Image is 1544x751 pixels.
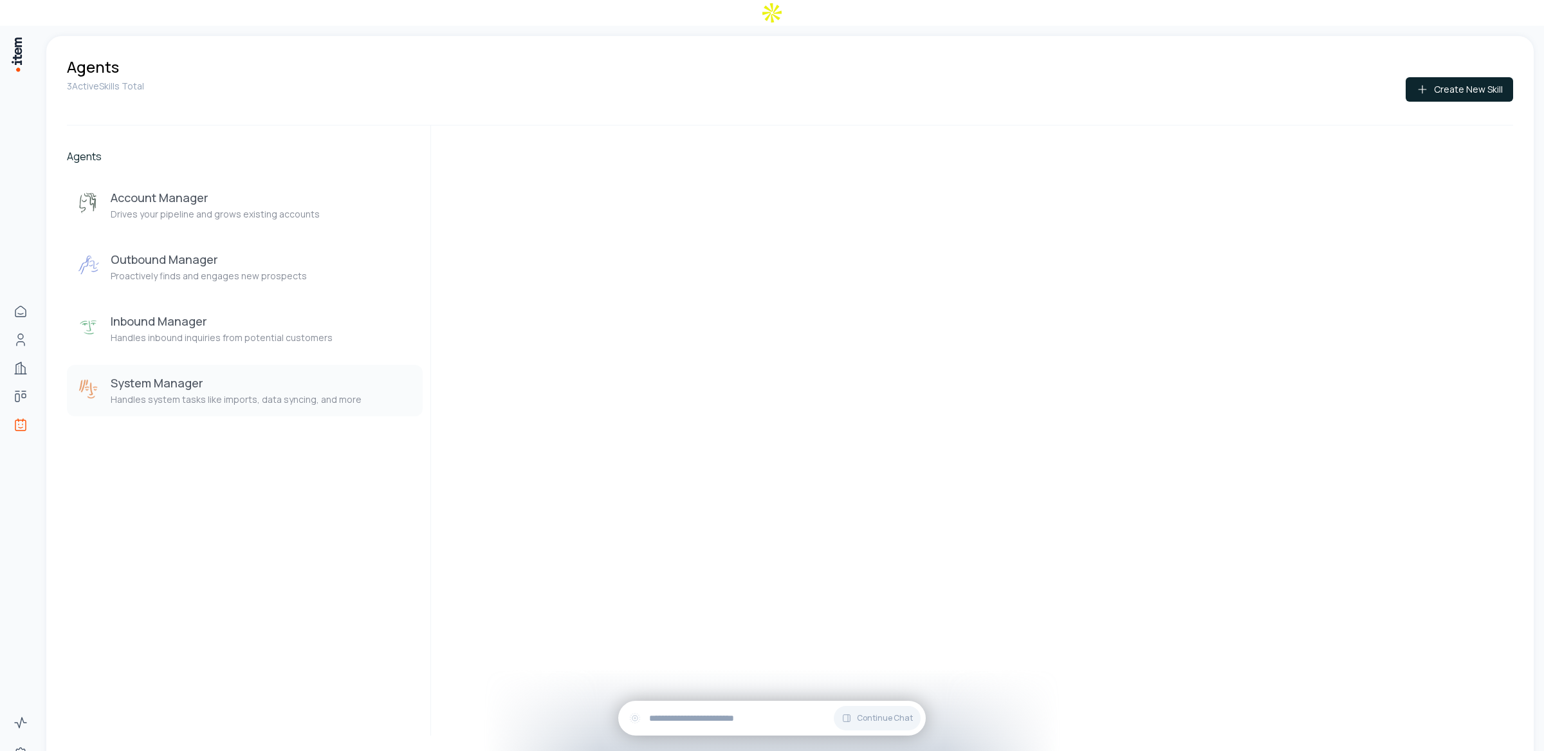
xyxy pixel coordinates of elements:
[67,303,423,355] button: Inbound ManagerInbound ManagerHandles inbound inquiries from potential customers
[111,270,307,283] p: Proactively finds and engages new prospects
[77,254,100,277] img: Outbound Manager
[8,384,33,409] a: Deals
[8,710,33,736] a: Activity
[77,316,100,339] img: Inbound Manager
[111,331,333,344] p: Handles inbound inquiries from potential customers
[67,365,423,416] button: System ManagerSystem ManagerHandles system tasks like imports, data syncing, and more
[111,252,307,267] h3: Outbound Manager
[1406,77,1513,102] button: Create New Skill
[8,355,33,381] a: Companies
[857,713,913,723] span: Continue Chat
[111,375,362,391] h3: System Manager
[111,313,333,329] h3: Inbound Manager
[67,180,423,231] button: Account ManagerAccount ManagerDrives your pipeline and grows existing accounts
[67,149,423,164] h2: Agents
[10,36,23,73] img: Item Brain Logo
[111,190,320,205] h3: Account Manager
[67,80,144,93] p: 3 Active Skills Total
[8,412,33,438] a: Agents
[111,208,320,221] p: Drives your pipeline and grows existing accounts
[618,701,926,736] div: Continue Chat
[77,378,100,401] img: System Manager
[111,393,362,406] p: Handles system tasks like imports, data syncing, and more
[834,706,921,730] button: Continue Chat
[67,57,119,77] h1: Agents
[8,327,33,353] a: People
[77,192,100,216] img: Account Manager
[8,299,33,324] a: Home
[67,241,423,293] button: Outbound ManagerOutbound ManagerProactively finds and engages new prospects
